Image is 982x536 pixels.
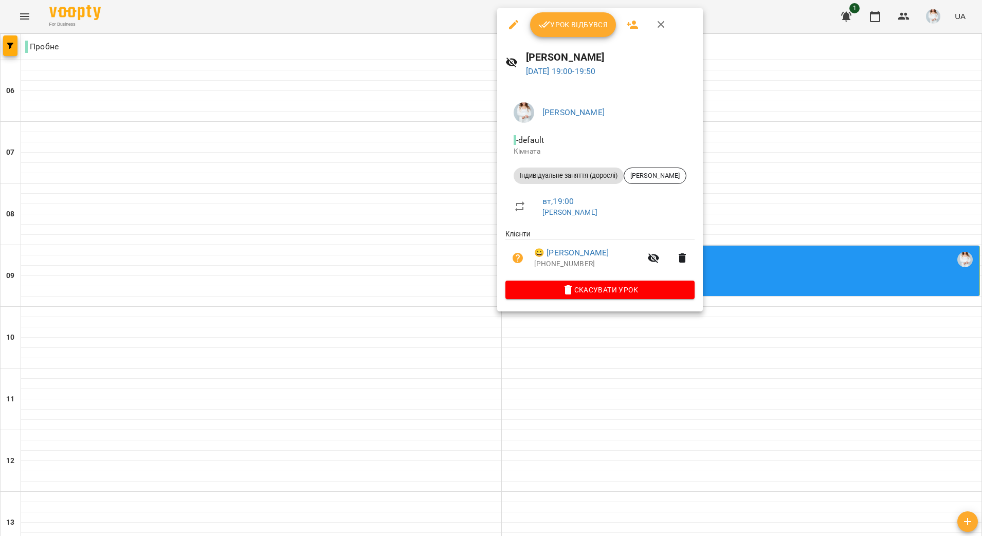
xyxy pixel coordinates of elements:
[624,171,686,180] span: [PERSON_NAME]
[514,135,546,145] span: - default
[514,146,686,157] p: Кімната
[514,171,624,180] span: Індивідуальне заняття (дорослі)
[526,66,596,76] a: [DATE] 19:00-19:50
[514,102,534,123] img: 31cba75fe2bd3cb19472609ed749f4b6.jpg
[542,107,605,117] a: [PERSON_NAME]
[505,246,530,270] button: Візит ще не сплачено. Додати оплату?
[534,259,641,269] p: [PHONE_NUMBER]
[542,208,597,216] a: [PERSON_NAME]
[505,281,695,299] button: Скасувати Урок
[505,229,695,280] ul: Клієнти
[530,12,616,37] button: Урок відбувся
[542,196,574,206] a: вт , 19:00
[538,19,608,31] span: Урок відбувся
[514,284,686,296] span: Скасувати Урок
[624,168,686,184] div: [PERSON_NAME]
[526,49,695,65] h6: [PERSON_NAME]
[534,247,609,259] a: 😀 [PERSON_NAME]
